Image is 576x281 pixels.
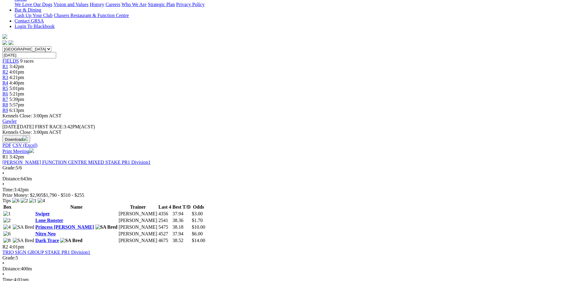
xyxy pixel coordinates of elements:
[2,250,90,255] a: TRIO SIGN GROUP STAKE PR1 Division1
[9,91,24,96] span: 5:21pm
[2,102,8,107] a: R8
[9,80,24,85] span: 4:40pm
[2,34,7,39] img: logo-grsa-white.png
[3,224,11,230] img: 4
[158,238,172,244] td: 4675
[2,86,8,91] a: R5
[13,224,34,230] img: SA Bred
[53,2,88,7] a: Vision and Values
[2,80,8,85] span: R4
[35,238,59,243] a: Dark Trace
[2,75,8,80] span: R3
[118,217,158,224] td: [PERSON_NAME]
[176,2,205,7] a: Privacy Policy
[12,198,19,203] img: 6
[2,187,14,192] span: Time:
[35,211,50,216] a: Swiper
[3,204,12,210] span: Box
[2,272,4,277] span: •
[43,193,84,198] span: $1,790 - $510 - $255
[172,211,191,217] td: 37.94
[15,13,53,18] a: Cash Up Your Club
[9,69,24,75] span: 4:01pm
[172,238,191,244] td: 38.52
[2,154,8,159] span: R1
[2,165,16,170] span: Grade:
[2,135,30,143] button: Download
[2,176,574,182] div: 643m
[2,165,574,171] div: 5/6
[2,69,8,75] a: R2
[3,211,11,217] img: 1
[15,2,574,7] div: About
[158,224,172,230] td: 5475
[9,244,24,249] span: 4:01pm
[2,58,19,64] a: FIELDS
[118,231,158,237] td: [PERSON_NAME]
[2,171,4,176] span: •
[29,198,36,203] img: 1
[2,255,16,260] span: Grade:
[35,224,94,230] a: Princess [PERSON_NAME]
[9,97,24,102] span: 5:39pm
[121,2,147,7] a: Who We Are
[158,211,172,217] td: 4356
[2,40,7,45] img: facebook.svg
[192,211,203,216] span: $3.00
[20,58,34,64] span: 9 races
[2,261,4,266] span: •
[2,255,574,261] div: 5
[9,154,24,159] span: 3:42pm
[15,18,44,23] a: Contact GRSA
[2,176,21,181] span: Distance:
[2,244,8,249] span: R2
[95,224,118,230] img: SA Bred
[192,204,206,210] th: Odds
[2,91,8,96] a: R6
[2,182,4,187] span: •
[2,97,8,102] a: R7
[9,86,24,91] span: 5:01pm
[2,52,56,58] input: Select date
[23,136,28,141] img: download.svg
[2,187,574,193] div: 3:42pm
[9,102,24,107] span: 5:57pm
[2,193,574,198] div: Prize Money: $2,905
[15,2,52,7] a: We Love Our Dogs
[2,124,34,129] span: [DATE]
[2,108,8,113] a: R9
[90,2,104,7] a: History
[118,211,158,217] td: [PERSON_NAME]
[118,238,158,244] td: [PERSON_NAME]
[60,238,82,243] img: SA Bred
[105,2,120,7] a: Careers
[3,218,11,223] img: 2
[2,149,34,154] a: Print Meeting
[9,40,13,45] img: twitter.svg
[158,204,172,210] th: Last 4
[2,266,21,271] span: Distance:
[192,218,203,223] span: $1.70
[158,217,172,224] td: 2541
[9,64,24,69] span: 3:42pm
[148,2,175,7] a: Strategic Plan
[54,13,129,18] a: Chasers Restaurant & Function Centre
[2,198,11,203] span: Tips
[118,224,158,230] td: [PERSON_NAME]
[172,231,191,237] td: 37.94
[2,266,574,272] div: 400m
[35,204,118,210] th: Name
[2,124,18,129] span: [DATE]
[15,13,574,18] div: Bar & Dining
[2,143,11,148] a: PDF
[9,75,24,80] span: 4:21pm
[2,64,8,69] span: R1
[2,130,574,135] div: Kennels Close: 3:00pm ACST
[35,231,56,236] a: Nitro Neo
